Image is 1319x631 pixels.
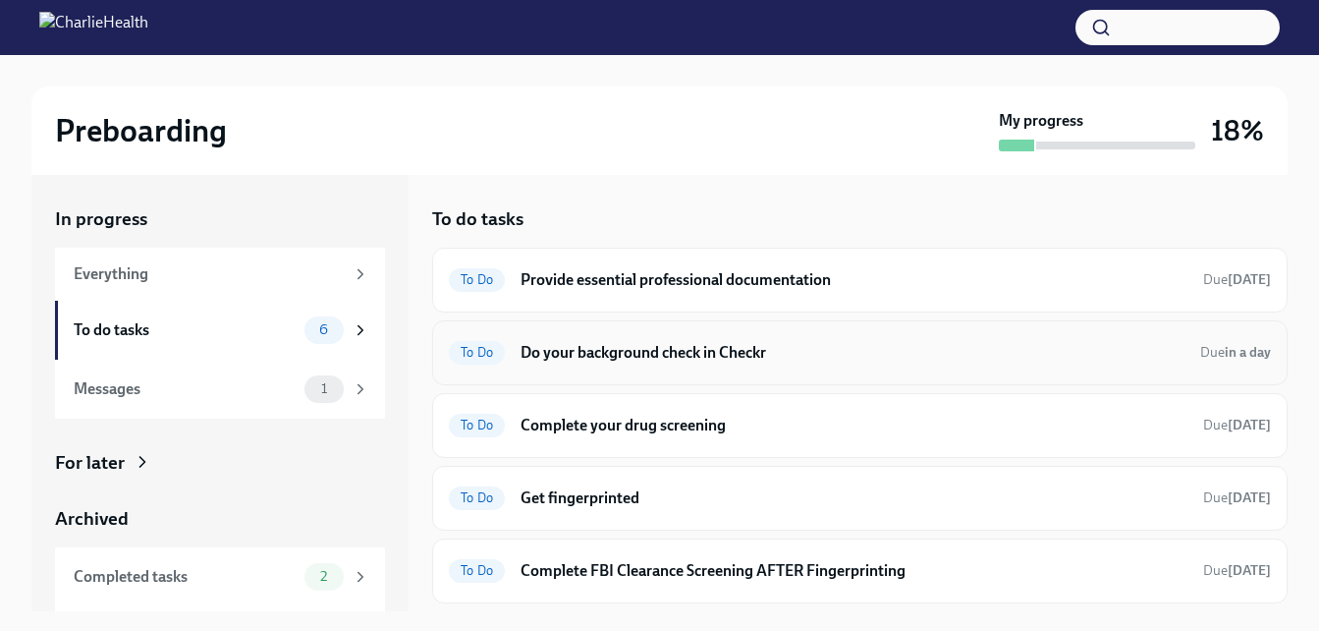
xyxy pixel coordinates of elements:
span: To Do [449,490,505,505]
h6: Do your background check in Checkr [521,342,1184,364]
a: To DoComplete FBI Clearance Screening AFTER FingerprintingDue[DATE] [449,555,1271,587]
strong: [DATE] [1228,562,1271,579]
h6: Complete your drug screening [521,415,1187,436]
a: Archived [55,506,385,532]
a: Completed tasks2 [55,547,385,606]
div: For later [55,450,125,476]
span: Due [1203,271,1271,288]
img: CharlieHealth [39,12,148,43]
span: 1 [309,381,339,396]
span: October 20th, 2025 09:00 [1203,561,1271,580]
div: To do tasks [74,319,297,341]
a: To DoDo your background check in CheckrDuein a day [449,337,1271,369]
a: To DoProvide essential professional documentationDue[DATE] [449,264,1271,296]
strong: [DATE] [1228,489,1271,506]
span: October 17th, 2025 09:00 [1203,488,1271,507]
div: Everything [74,263,344,285]
h5: To do tasks [432,206,523,232]
a: Everything [55,248,385,301]
span: To Do [449,272,505,287]
h2: Preboarding [55,111,227,150]
a: To DoComplete your drug screeningDue[DATE] [449,410,1271,441]
strong: in a day [1225,344,1271,361]
span: October 17th, 2025 09:00 [1203,416,1271,434]
div: Completed tasks [74,566,297,588]
a: To do tasks6 [55,301,385,360]
span: Due [1203,562,1271,579]
h6: Complete FBI Clearance Screening AFTER Fingerprinting [521,560,1187,582]
h6: Get fingerprinted [521,488,1187,509]
a: For later [55,450,385,476]
span: Due [1200,344,1271,361]
span: October 16th, 2025 09:00 [1203,270,1271,289]
span: To Do [449,345,505,360]
span: 6 [307,322,340,337]
strong: [DATE] [1228,271,1271,288]
span: To Do [449,563,505,578]
span: Due [1203,417,1271,433]
h6: Provide essential professional documentation [521,269,1187,291]
div: Messages [74,378,297,400]
a: To DoGet fingerprintedDue[DATE] [449,483,1271,514]
h3: 18% [1211,113,1264,148]
a: In progress [55,206,385,232]
strong: [DATE] [1228,417,1271,433]
span: October 13th, 2025 09:00 [1200,343,1271,362]
span: Due [1203,489,1271,506]
span: To Do [449,418,505,432]
strong: My progress [999,110,1083,132]
span: 2 [308,569,339,584]
a: Messages1 [55,360,385,419]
